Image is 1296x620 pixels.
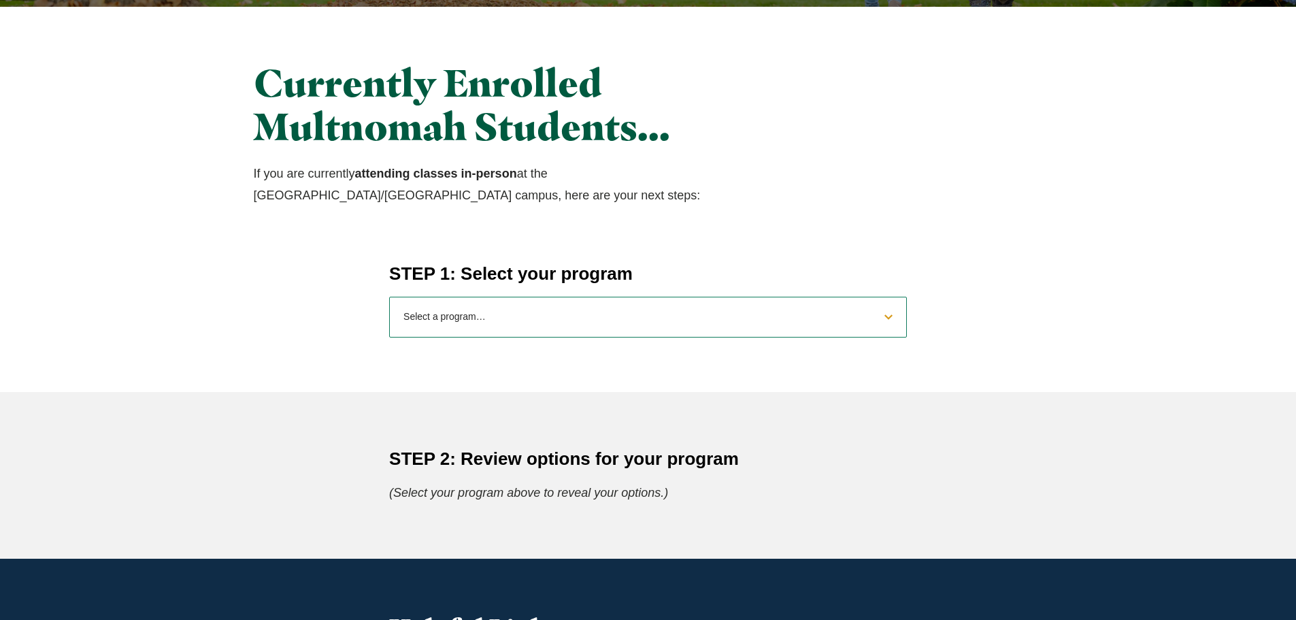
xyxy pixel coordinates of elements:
h4: STEP 2: Review options for your program [389,446,907,471]
h2: Currently Enrolled Multnomah Students… [254,61,771,149]
p: If you are currently at the [GEOGRAPHIC_DATA]/[GEOGRAPHIC_DATA] campus, here are your next steps: [254,163,771,207]
em: (Select your program above to reveal your options.) [389,486,668,500]
strong: attending classes in-person [355,167,517,180]
h4: STEP 1: Select your program [389,261,907,286]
